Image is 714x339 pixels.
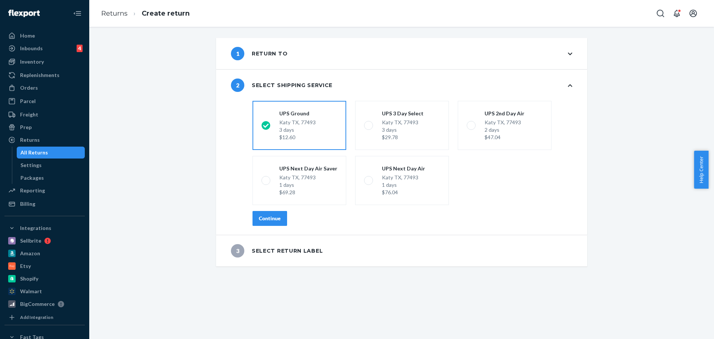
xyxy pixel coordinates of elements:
[231,47,244,60] span: 1
[20,58,44,65] div: Inventory
[4,69,85,81] a: Replenishments
[279,119,316,141] div: Katy TX, 77493
[20,149,48,156] div: All Returns
[4,313,85,322] a: Add Integration
[20,237,41,244] div: Sellbrite
[4,109,85,121] a: Freight
[20,262,31,270] div: Etsy
[382,181,425,189] div: 1 days
[686,6,701,21] button: Open account menu
[382,174,425,196] div: Katy TX, 77493
[142,9,190,17] a: Create return
[20,45,43,52] div: Inbounds
[231,47,287,60] div: Return to
[8,10,40,17] img: Flexport logo
[4,95,85,107] a: Parcel
[20,275,38,282] div: Shopify
[4,198,85,210] a: Billing
[20,97,36,105] div: Parcel
[653,6,668,21] button: Open Search Box
[20,314,53,320] div: Add Integration
[20,71,59,79] div: Replenishments
[279,174,337,196] div: Katy TX, 77493
[20,161,42,169] div: Settings
[4,247,85,259] a: Amazon
[4,185,85,196] a: Reporting
[279,189,337,196] div: $69.28
[20,250,40,257] div: Amazon
[20,288,42,295] div: Walmart
[485,110,524,117] div: UPS 2nd Day Air
[4,121,85,133] a: Prep
[20,224,51,232] div: Integrations
[70,6,85,21] button: Close Navigation
[4,298,85,310] a: BigCommerce
[4,260,85,272] a: Etsy
[4,30,85,42] a: Home
[231,244,244,258] span: 3
[17,172,85,184] a: Packages
[694,151,708,189] button: Help Center
[4,134,85,146] a: Returns
[4,285,85,297] a: Walmart
[382,126,424,134] div: 3 days
[20,300,55,308] div: BigCommerce
[20,200,35,208] div: Billing
[20,136,40,144] div: Returns
[231,79,244,92] span: 2
[20,32,35,39] div: Home
[231,244,323,258] div: Select return label
[382,119,424,141] div: Katy TX, 77493
[279,134,316,141] div: $12.60
[485,126,524,134] div: 2 days
[279,110,316,117] div: UPS Ground
[231,79,332,92] div: Select shipping service
[279,126,316,134] div: 3 days
[4,82,85,94] a: Orders
[382,110,424,117] div: UPS 3 Day Select
[485,134,524,141] div: $47.04
[382,134,424,141] div: $29.78
[279,181,337,189] div: 1 days
[4,273,85,285] a: Shopify
[4,235,85,247] a: Sellbrite
[95,3,196,25] ol: breadcrumbs
[259,215,281,222] div: Continue
[382,189,425,196] div: $76.04
[17,147,85,159] a: All Returns
[77,45,83,52] div: 4
[20,84,38,92] div: Orders
[20,187,45,194] div: Reporting
[253,211,287,226] button: Continue
[4,222,85,234] button: Integrations
[101,9,128,17] a: Returns
[20,174,44,182] div: Packages
[20,111,38,118] div: Freight
[20,124,32,131] div: Prep
[382,165,425,172] div: UPS Next Day Air
[4,42,85,54] a: Inbounds4
[485,119,524,141] div: Katy TX, 77493
[279,165,337,172] div: UPS Next Day Air Saver
[17,159,85,171] a: Settings
[669,6,684,21] button: Open notifications
[4,56,85,68] a: Inventory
